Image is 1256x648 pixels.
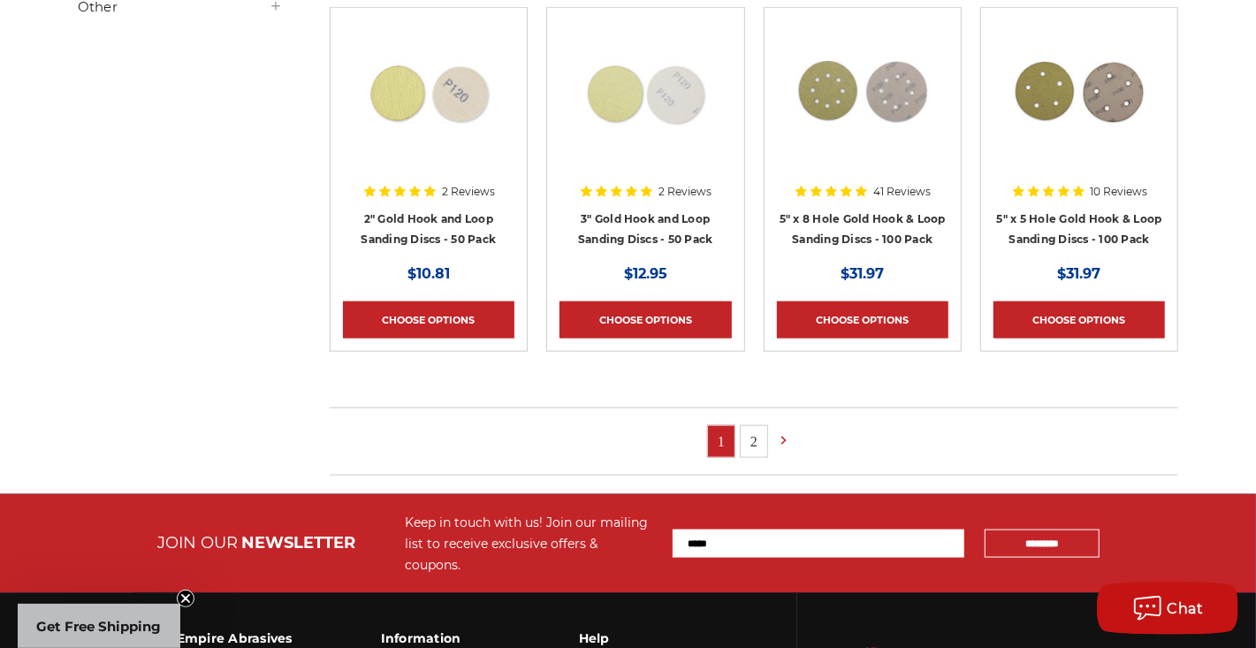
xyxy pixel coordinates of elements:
a: Choose Options [993,301,1165,339]
span: $31.97 [841,265,884,282]
button: Close teaser [177,590,194,607]
img: 5 inch 5 hole hook and loop sanding disc [1009,20,1150,162]
a: 2 [741,426,767,457]
a: 3" Gold Hook and Loop Sanding Discs - 50 Pack [578,212,713,246]
span: JOIN OUR [157,533,238,553]
img: 3 inch gold hook and loop sanding discs [575,20,716,162]
span: Chat [1168,600,1204,617]
span: 10 Reviews [1091,187,1148,197]
a: Choose Options [559,301,731,339]
span: $31.97 [1058,265,1101,282]
span: 2 Reviews [658,187,712,197]
a: Choose Options [777,301,948,339]
a: 5 inch 8 hole gold velcro disc stack [777,20,948,192]
div: Keep in touch with us! Join our mailing list to receive exclusive offers & coupons. [405,512,655,576]
a: 3 inch gold hook and loop sanding discs [559,20,731,192]
span: 41 Reviews [873,187,931,197]
a: 2 inch hook loop sanding discs gold [343,20,514,192]
a: 5 inch 5 hole hook and loop sanding disc [993,20,1165,192]
span: $10.81 [407,265,450,282]
a: 1 [708,426,735,457]
a: 5" x 8 Hole Gold Hook & Loop Sanding Discs - 100 Pack [780,212,946,246]
a: 2" Gold Hook and Loop Sanding Discs - 50 Pack [361,212,496,246]
span: Get Free Shipping [37,618,162,635]
img: 5 inch 8 hole gold velcro disc stack [792,20,933,162]
span: NEWSLETTER [241,533,355,553]
button: Chat [1097,582,1238,635]
img: 2 inch hook loop sanding discs gold [358,20,499,162]
span: $12.95 [624,265,667,282]
div: Get Free ShippingClose teaser [18,604,180,648]
span: 2 Reviews [442,187,495,197]
a: Choose Options [343,301,514,339]
a: 5" x 5 Hole Gold Hook & Loop Sanding Discs - 100 Pack [997,212,1162,246]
